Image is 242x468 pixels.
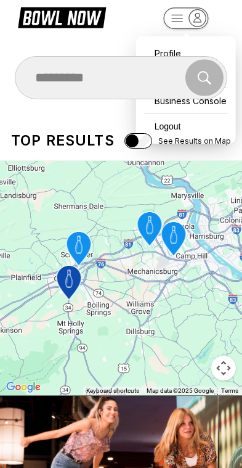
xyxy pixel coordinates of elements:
input: See Results on Map [124,133,152,149]
button: Map camera controls [211,356,236,380]
span: Map data ©2025 Google [147,387,214,394]
img: Google [3,379,44,395]
div: Top results [11,132,115,149]
button: Keyboard shortcuts [86,387,139,395]
a: Terms (opens in new tab) [221,387,238,394]
gmp-advanced-marker: Midway Bowling - Carlisle [48,262,89,305]
gmp-advanced-marker: Strike Zone Bowling Center [58,228,99,271]
span: See Results on Map [158,136,231,146]
gmp-advanced-marker: Trindle Bowl [153,218,194,261]
gmp-advanced-marker: ABC West Lanes and Lounge [129,208,170,252]
a: Profile [142,43,230,64]
a: Open this area in Google Maps (opens a new window) [3,379,44,395]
